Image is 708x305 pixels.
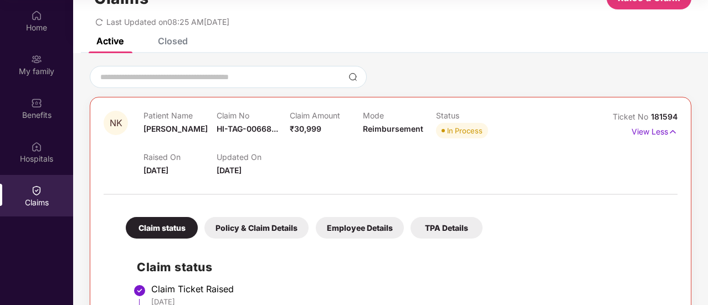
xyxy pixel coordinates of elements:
[143,124,208,133] span: [PERSON_NAME]
[217,166,242,175] span: [DATE]
[31,54,42,65] img: svg+xml;base64,PHN2ZyB3aWR0aD0iMjAiIGhlaWdodD0iMjAiIHZpZXdCb3g9IjAgMCAyMCAyMCIgZmlsbD0ibm9uZSIgeG...
[126,217,198,239] div: Claim status
[290,111,363,120] p: Claim Amount
[133,284,146,297] img: svg+xml;base64,PHN2ZyBpZD0iU3RlcC1Eb25lLTMyeDMyIiB4bWxucz0iaHR0cDovL3d3dy53My5vcmcvMjAwMC9zdmciIH...
[31,97,42,108] img: svg+xml;base64,PHN2ZyBpZD0iQmVuZWZpdHMiIHhtbG5zPSJodHRwOi8vd3d3LnczLm9yZy8yMDAwL3N2ZyIgd2lkdGg9Ij...
[436,111,509,120] p: Status
[143,166,168,175] span: [DATE]
[31,10,42,21] img: svg+xml;base64,PHN2ZyBpZD0iSG9tZSIgeG1sbnM9Imh0dHA6Ly93d3cudzMub3JnLzIwMDAvc3ZnIiB3aWR0aD0iMjAiIG...
[158,35,188,46] div: Closed
[217,111,290,120] p: Claim No
[348,73,357,81] img: svg+xml;base64,PHN2ZyBpZD0iU2VhcmNoLTMyeDMyIiB4bWxucz0iaHR0cDovL3d3dy53My5vcmcvMjAwMC9zdmciIHdpZH...
[411,217,483,239] div: TPA Details
[204,217,309,239] div: Policy & Claim Details
[31,185,42,196] img: svg+xml;base64,PHN2ZyBpZD0iQ2xhaW0iIHhtbG5zPSJodHRwOi8vd3d3LnczLm9yZy8yMDAwL3N2ZyIgd2lkdGg9IjIwIi...
[96,35,124,46] div: Active
[31,141,42,152] img: svg+xml;base64,PHN2ZyBpZD0iSG9zcGl0YWxzIiB4bWxucz0iaHR0cDovL3d3dy53My5vcmcvMjAwMC9zdmciIHdpZHRoPS...
[137,258,666,276] h2: Claim status
[106,17,229,27] span: Last Updated on 08:25 AM[DATE]
[143,111,217,120] p: Patient Name
[143,152,217,162] p: Raised On
[95,17,103,27] span: redo
[217,124,278,133] span: HI-TAG-00668...
[363,124,423,133] span: Reimbursement
[290,124,321,133] span: ₹30,999
[110,118,122,128] span: NK
[151,283,666,294] div: Claim Ticket Raised
[651,112,678,121] span: 181594
[447,125,483,136] div: In Process
[668,126,678,138] img: svg+xml;base64,PHN2ZyB4bWxucz0iaHR0cDovL3d3dy53My5vcmcvMjAwMC9zdmciIHdpZHRoPSIxNyIgaGVpZ2h0PSIxNy...
[613,112,651,121] span: Ticket No
[217,152,290,162] p: Updated On
[316,217,404,239] div: Employee Details
[632,123,678,138] p: View Less
[363,111,436,120] p: Mode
